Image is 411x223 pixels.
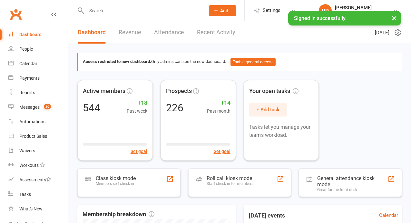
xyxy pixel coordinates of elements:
[127,98,147,108] span: +18
[19,119,45,124] div: Automations
[335,5,393,11] div: [PERSON_NAME]
[154,21,184,44] a: Attendance
[294,15,347,21] span: Signed in successfully.
[214,148,230,155] button: Set goal
[207,98,230,108] span: +14
[83,86,125,96] span: Active members
[19,163,39,168] div: Workouts
[83,59,151,64] strong: Access restricted to new dashboard:
[197,21,235,44] a: Recent Activity
[8,100,68,115] a: Messages 30
[83,58,397,66] div: Only admins can see the new dashboard.
[207,107,230,115] span: Past month
[388,11,400,25] button: ×
[8,86,68,100] a: Reports
[19,134,47,139] div: Product Sales
[209,5,236,16] button: Add
[44,104,51,109] span: 30
[8,173,68,187] a: Assessments
[127,107,147,115] span: Past week
[119,21,141,44] a: Revenue
[8,115,68,129] a: Automations
[166,103,183,113] div: 226
[96,181,136,186] div: Members self check-in
[263,3,280,18] span: Settings
[317,175,387,188] div: General attendance kiosk mode
[230,58,276,66] button: Enable general access
[131,148,147,155] button: Set goal
[8,144,68,158] a: Waivers
[83,210,154,219] span: Membership breakdown
[8,187,68,202] a: Tasks
[96,175,136,181] div: Class kiosk mode
[83,103,100,113] div: 544
[375,29,389,36] span: [DATE]
[8,56,68,71] a: Calendar
[335,11,393,16] div: Leaps N Beats Dance Pty Ltd
[166,86,192,96] span: Prospects
[207,181,253,186] div: Staff check-in for members
[19,192,31,197] div: Tasks
[8,158,68,173] a: Workouts
[8,42,68,56] a: People
[8,129,68,144] a: Product Sales
[319,4,332,17] div: PD
[19,61,37,66] div: Calendar
[19,177,51,182] div: Assessments
[19,46,33,52] div: People
[19,105,40,110] div: Messages
[220,8,228,13] span: Add
[8,71,68,86] a: Payments
[244,210,290,221] h3: [DATE] events
[8,202,68,216] a: What's New
[8,6,24,23] a: Clubworx
[19,90,35,95] div: Reports
[317,188,387,192] div: Great for the front desk
[249,123,314,139] p: Tasks let you manage your team's workload.
[379,211,398,219] a: Calendar
[84,6,201,15] input: Search...
[78,21,106,44] a: Dashboard
[19,206,43,211] div: What's New
[249,103,287,117] button: + Add task
[19,76,40,81] div: Payments
[19,32,42,37] div: Dashboard
[8,27,68,42] a: Dashboard
[249,86,298,96] span: Your open tasks
[207,175,253,181] div: Roll call kiosk mode
[19,148,35,153] div: Waivers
